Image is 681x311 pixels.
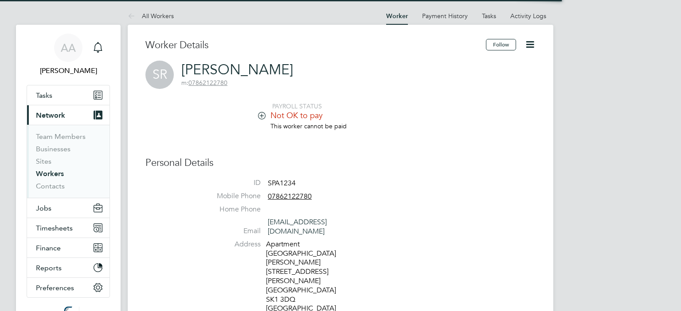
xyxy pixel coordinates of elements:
a: Worker [386,12,408,20]
a: All Workers [128,12,174,20]
span: Finance [36,244,61,252]
label: Address [199,240,261,249]
div: Network [27,125,110,198]
button: Timesheets [27,218,110,238]
button: Preferences [27,278,110,297]
a: Tasks [482,12,496,20]
span: m: [181,79,188,87]
a: Businesses [36,145,70,153]
button: Reports [27,258,110,277]
h3: Personal Details [145,157,536,169]
span: Afzal Ahmed [27,65,110,76]
span: SR [145,61,174,89]
label: Email [199,227,261,236]
button: Finance [27,238,110,257]
button: Follow [486,39,516,50]
a: Activity Logs [510,12,546,20]
h3: Worker Details [145,39,486,52]
tcxspan: Call 07862122780 via 3CX [188,79,227,87]
label: ID [199,178,261,188]
span: This worker cannot be paid [270,122,347,130]
span: AA [61,42,76,54]
a: [PERSON_NAME] [181,61,293,78]
span: Reports [36,264,62,272]
a: [EMAIL_ADDRESS][DOMAIN_NAME] [268,218,327,236]
a: Workers [36,169,64,178]
a: Tasks [27,85,110,105]
tcxspan: Call 07862122780 via 3CX [268,192,312,201]
span: SPA1234 [268,179,296,188]
a: Contacts [36,182,65,190]
span: Timesheets [36,224,73,232]
span: PAYROLL STATUS [272,102,322,110]
label: Mobile Phone [199,192,261,201]
span: Tasks [36,91,52,100]
span: Not OK to pay [270,110,323,120]
a: Team Members [36,132,86,141]
span: Preferences [36,284,74,292]
button: Jobs [27,198,110,218]
span: Jobs [36,204,51,212]
a: Sites [36,157,51,165]
a: AA[PERSON_NAME] [27,34,110,76]
label: Home Phone [199,205,261,214]
button: Network [27,105,110,125]
a: Payment History [422,12,468,20]
span: Network [36,111,65,119]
